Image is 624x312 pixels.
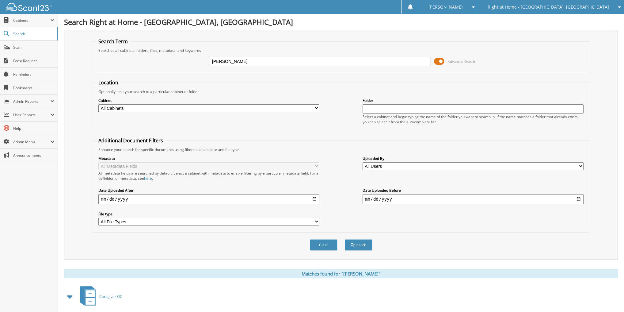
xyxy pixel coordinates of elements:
div: All metadata fields are searched by default. Select a cabinet with metadata to enable filtering b... [98,171,319,181]
label: Metadata [98,156,319,161]
label: Cabinet [98,98,319,103]
label: Folder [363,98,584,103]
span: Right at Home - [GEOGRAPHIC_DATA], [GEOGRAPHIC_DATA] [488,5,609,9]
span: Help [13,126,55,131]
input: end [363,194,584,204]
input: start [98,194,319,204]
h1: Search Right at Home - [GEOGRAPHIC_DATA], [GEOGRAPHIC_DATA] [64,17,618,27]
div: Searches all cabinets, folders, files, metadata, and keywords [95,48,586,53]
label: Date Uploaded Before [363,188,584,193]
span: User Reports [13,112,50,117]
div: Select a cabinet and begin typing the name of the folder you want to search in. If the name match... [363,114,584,125]
a: here [144,176,152,181]
span: [PERSON_NAME] [428,5,463,9]
img: scan123-logo-white.svg [6,3,52,11]
legend: Search Term [95,38,131,45]
button: Clear [310,239,337,251]
div: Optionally limit your search to a particular cabinet or folder [95,89,586,94]
label: File type [98,211,319,217]
span: Advanced Search [448,59,475,64]
span: Reminders [13,72,55,77]
legend: Location [95,79,121,86]
span: Form Request [13,58,55,64]
button: Search [345,239,372,251]
span: Bookmarks [13,85,55,91]
span: Scan [13,45,55,50]
a: Caregiver OC [76,284,122,309]
div: Matches found for "[PERSON_NAME]" [64,269,618,278]
span: Announcements [13,153,55,158]
span: Search [13,31,54,37]
label: Uploaded By [363,156,584,161]
span: Caregiver OC [99,294,122,299]
span: Cabinets [13,18,50,23]
legend: Additional Document Filters [95,137,166,144]
span: Admin Menu [13,139,50,144]
div: Enhance your search for specific documents using filters such as date and file type. [95,147,586,152]
span: Admin Reports [13,99,50,104]
label: Date Uploaded After [98,188,319,193]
